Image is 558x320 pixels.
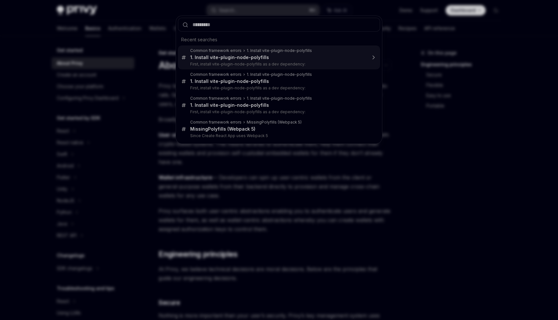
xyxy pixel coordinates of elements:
div: 1. Install vite-plugin-node-polyfills [190,55,269,60]
div: 1. Install vite-plugin-node-polyfills [247,72,312,77]
div: 1. Install vite-plugin-node-polyfills [247,96,312,101]
div: Common framework errors [190,72,242,77]
div: 1. Install vite-plugin-node-polyfills [190,102,269,108]
p: First, install vite-plugin-node-polyfills as a dev dependency: [190,109,367,115]
b: Polyfi [262,120,273,125]
div: Missing lls (Webpack 5) [190,126,255,132]
b: Polyfi [208,126,221,132]
div: Missing lls (Webpack 5) [247,120,302,125]
p: Since Create React App uses Webpack 5 [190,133,367,138]
p: First, install vite-plugin-node-polyfills as a dev dependency: [190,85,367,91]
p: First, install vite-plugin-node-polyfills as a dev dependency: [190,62,367,67]
span: Recent searches [181,36,217,43]
div: 1. Install vite-plugin-node-polyfills [190,78,269,84]
div: Common framework errors [190,48,242,53]
div: 1. Install vite-plugin-node-polyfills [247,48,312,53]
div: Common framework errors [190,96,242,101]
div: Common framework errors [190,120,242,125]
